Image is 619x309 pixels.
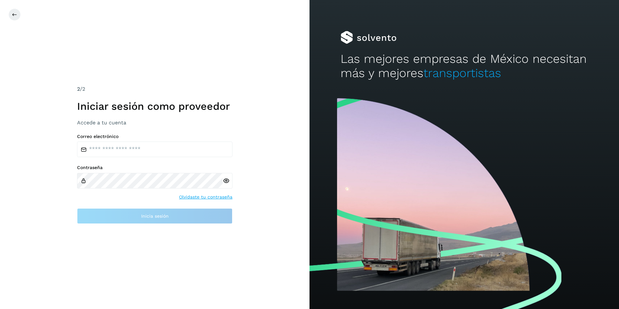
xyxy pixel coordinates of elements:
[77,165,232,170] label: Contraseña
[77,100,232,112] h1: Iniciar sesión como proveedor
[77,134,232,139] label: Correo electrónico
[77,208,232,224] button: Inicia sesión
[77,85,232,93] div: /2
[341,52,588,81] h2: Las mejores empresas de México necesitan más y mejores
[77,86,80,92] span: 2
[423,66,501,80] span: transportistas
[77,120,232,126] h3: Accede a tu cuenta
[179,194,232,200] a: Olvidaste tu contraseña
[141,214,169,218] span: Inicia sesión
